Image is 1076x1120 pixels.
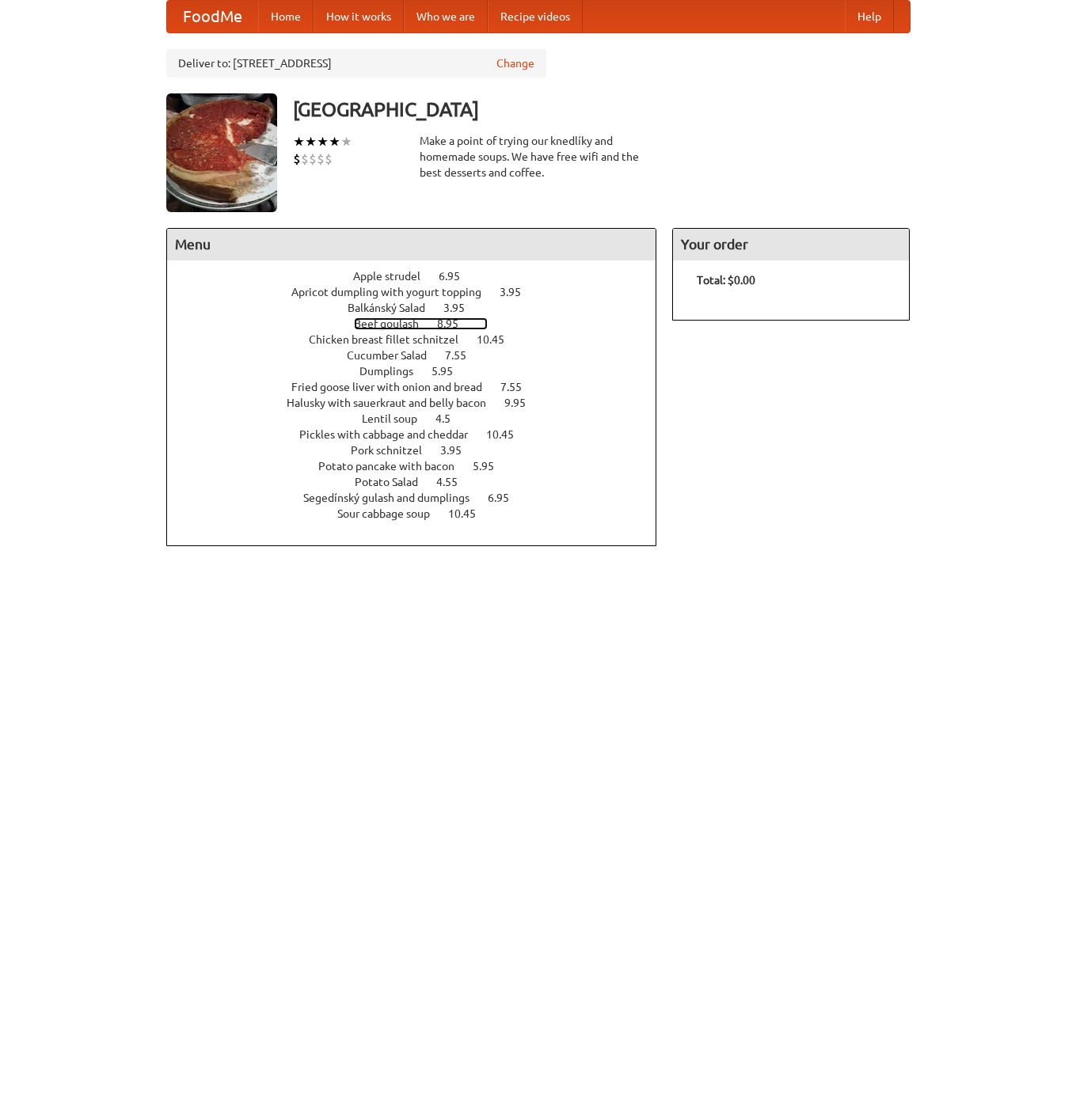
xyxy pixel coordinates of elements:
li: $ [309,150,317,168]
span: 6.95 [439,270,476,283]
span: 6.95 [488,492,525,504]
span: 5.95 [473,460,510,473]
b: Total: $0.00 [697,274,755,287]
span: Pork schnitzel [351,444,438,457]
span: 5.95 [432,365,469,378]
h4: Your order [673,229,909,260]
span: 4.55 [436,476,473,488]
span: 8.95 [437,317,474,330]
a: Sour cabbage soup 10.45 [337,507,505,520]
span: Apple strudel [353,270,436,283]
span: 4.5 [435,412,466,425]
span: Potato pancake with bacon [318,460,470,473]
li: $ [325,150,333,168]
a: Beef goulash 8.95 [354,317,488,330]
a: Recipe videos [488,1,583,32]
span: Apricot dumpling with yogurt topping [291,286,497,298]
span: 7.55 [500,381,538,393]
li: ★ [340,133,352,150]
li: $ [301,150,309,168]
a: Segedínský gulash and dumplings 6.95 [303,492,538,504]
a: Pork schnitzel 3.95 [351,444,491,457]
div: Deliver to: [STREET_ADDRESS] [166,49,546,78]
a: Chicken breast fillet schnitzel 10.45 [309,333,534,346]
a: Help [845,1,894,32]
h3: [GEOGRAPHIC_DATA] [293,93,911,125]
span: Halusky with sauerkraut and belly bacon [287,397,502,409]
a: Pickles with cabbage and cheddar 10.45 [299,428,543,441]
a: Balkánský Salad 3.95 [348,302,494,314]
span: Segedínský gulash and dumplings [303,492,485,504]
li: $ [293,150,301,168]
li: ★ [293,133,305,150]
li: $ [317,150,325,168]
span: Pickles with cabbage and cheddar [299,428,484,441]
a: FoodMe [167,1,258,32]
a: Fried goose liver with onion and bread 7.55 [291,381,551,393]
a: Halusky with sauerkraut and belly bacon 9.95 [287,397,555,409]
span: Lentil soup [362,412,433,425]
span: Balkánský Salad [348,302,441,314]
a: Change [496,55,534,71]
a: Lentil soup 4.5 [362,412,480,425]
a: How it works [314,1,404,32]
div: Make a point of trying our knedlíky and homemade soups. We have free wifi and the best desserts a... [420,133,657,180]
span: 10.45 [448,507,492,520]
a: Home [258,1,314,32]
span: Chicken breast fillet schnitzel [309,333,474,346]
img: angular.jpg [166,93,277,212]
a: Cucumber Salad 7.55 [347,349,496,362]
a: Apricot dumpling with yogurt topping 3.95 [291,286,550,298]
a: Potato Salad 4.55 [355,476,487,488]
a: Apple strudel 6.95 [353,270,489,283]
span: 7.55 [445,349,482,362]
a: Dumplings 5.95 [359,365,482,378]
span: Cucumber Salad [347,349,443,362]
span: Fried goose liver with onion and bread [291,381,498,393]
li: ★ [305,133,317,150]
span: 3.95 [443,302,481,314]
h4: Menu [167,229,656,260]
span: Beef goulash [354,317,435,330]
span: 3.95 [500,286,537,298]
span: Potato Salad [355,476,434,488]
span: 10.45 [477,333,520,346]
span: 9.95 [504,397,542,409]
span: Dumplings [359,365,429,378]
a: Who we are [404,1,488,32]
li: ★ [317,133,329,150]
a: Potato pancake with bacon 5.95 [318,460,523,473]
span: Sour cabbage soup [337,507,446,520]
li: ★ [329,133,340,150]
span: 10.45 [486,428,530,441]
span: 3.95 [440,444,477,457]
